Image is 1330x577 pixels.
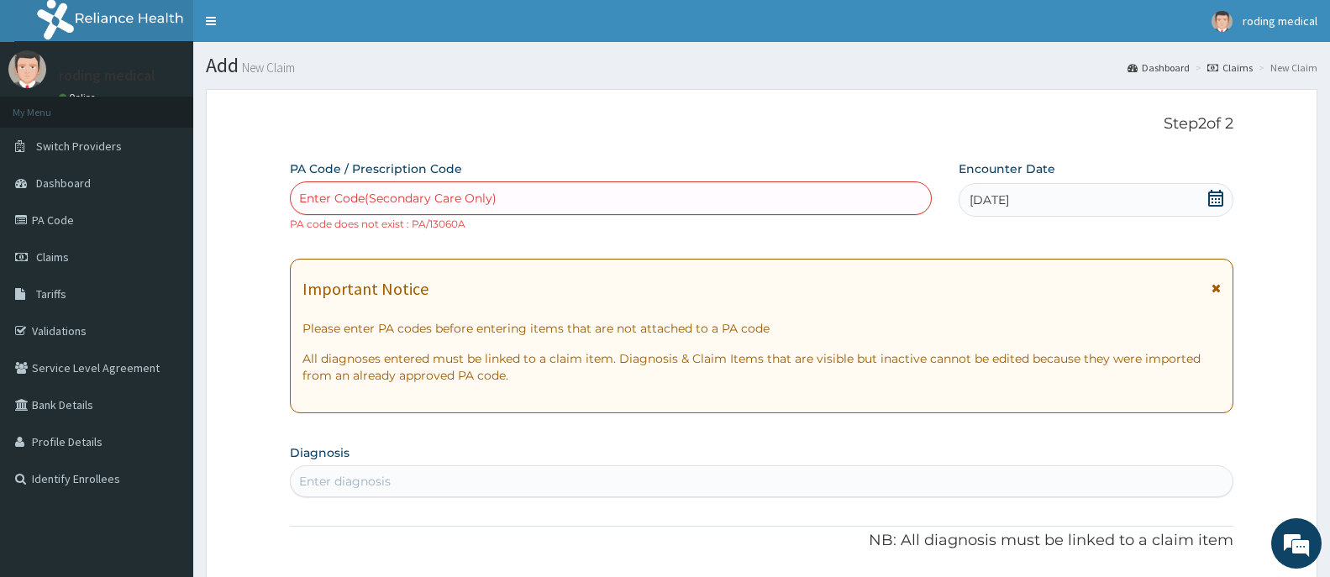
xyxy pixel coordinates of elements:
[959,160,1055,177] label: Encounter Date
[59,68,155,83] p: roding medical
[8,50,46,88] img: User Image
[36,176,91,191] span: Dashboard
[290,530,1233,552] p: NB: All diagnosis must be linked to a claim item
[299,473,391,490] div: Enter diagnosis
[206,55,1317,76] h1: Add
[1128,60,1190,75] a: Dashboard
[1207,60,1253,75] a: Claims
[239,61,295,74] small: New Claim
[302,280,428,298] h1: Important Notice
[59,92,99,103] a: Online
[36,249,69,265] span: Claims
[302,320,1221,337] p: Please enter PA codes before entering items that are not attached to a PA code
[36,286,66,302] span: Tariffs
[290,115,1233,134] p: Step 2 of 2
[290,444,350,461] label: Diagnosis
[1212,11,1233,32] img: User Image
[1254,60,1317,75] li: New Claim
[1243,13,1317,29] span: roding medical
[36,139,122,154] span: Switch Providers
[290,218,465,230] small: PA code does not exist : PA/13060A
[970,191,1009,208] span: [DATE]
[302,350,1221,384] p: All diagnoses entered must be linked to a claim item. Diagnosis & Claim Items that are visible bu...
[299,190,497,207] div: Enter Code(Secondary Care Only)
[290,160,462,177] label: PA Code / Prescription Code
